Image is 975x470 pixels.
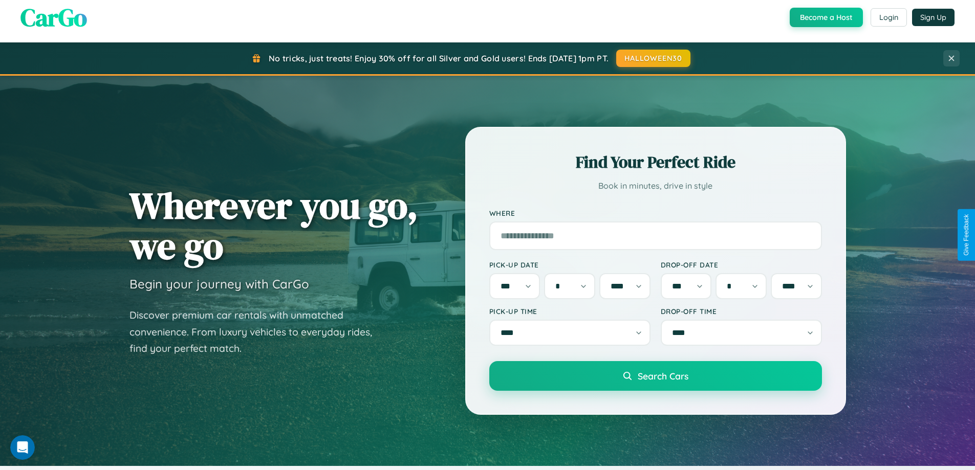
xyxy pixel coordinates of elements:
label: Pick-up Time [489,307,651,316]
label: Pick-up Date [489,260,651,269]
button: Login [871,8,907,27]
button: HALLOWEEN30 [616,50,690,67]
button: Become a Host [790,8,863,27]
h2: Find Your Perfect Ride [489,151,822,173]
p: Book in minutes, drive in style [489,178,822,193]
span: Search Cars [638,370,688,382]
label: Drop-off Date [661,260,822,269]
label: Where [489,209,822,217]
div: Give Feedback [963,214,970,256]
span: No tricks, just treats! Enjoy 30% off for all Silver and Gold users! Ends [DATE] 1pm PT. [269,53,609,63]
h1: Wherever you go, we go [129,185,418,266]
h3: Begin your journey with CarGo [129,276,309,292]
span: CarGo [20,1,87,34]
button: Sign Up [912,9,955,26]
label: Drop-off Time [661,307,822,316]
p: Discover premium car rentals with unmatched convenience. From luxury vehicles to everyday rides, ... [129,307,385,357]
iframe: Intercom live chat [10,435,35,460]
button: Search Cars [489,361,822,391]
